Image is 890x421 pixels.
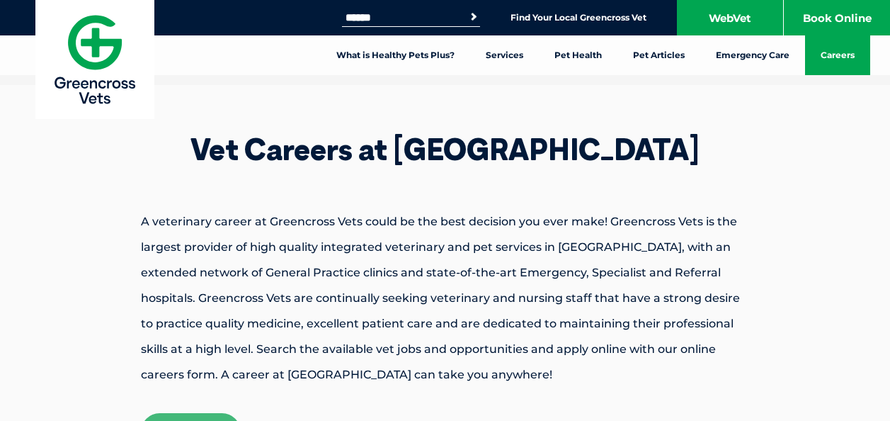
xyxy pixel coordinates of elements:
a: Find Your Local Greencross Vet [510,12,646,23]
a: Careers [805,35,870,75]
a: Emergency Care [700,35,805,75]
h1: Vet Careers at [GEOGRAPHIC_DATA] [91,135,799,164]
button: Search [467,10,481,24]
a: What is Healthy Pets Plus? [321,35,470,75]
p: A veterinary career at Greencross Vets could be the best decision you ever make! Greencross Vets ... [91,209,799,388]
a: Pet Health [539,35,617,75]
a: Pet Articles [617,35,700,75]
a: Services [470,35,539,75]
